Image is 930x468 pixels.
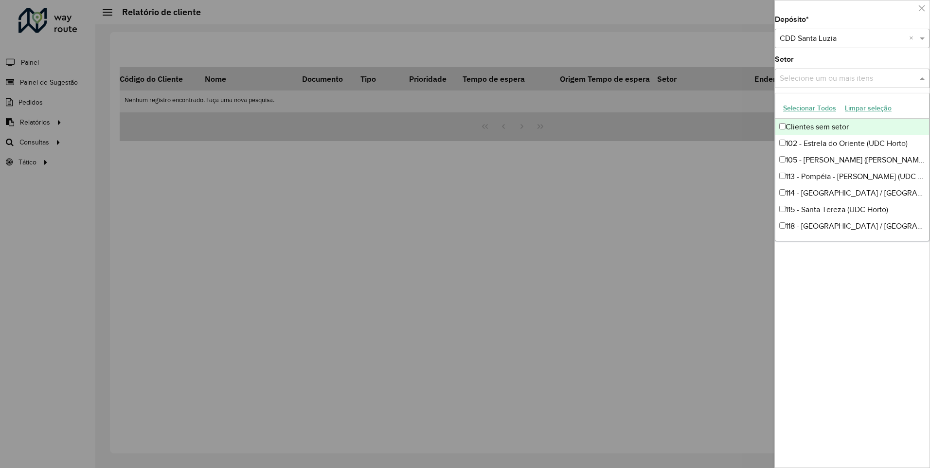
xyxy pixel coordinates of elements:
div: Clientes sem setor [775,119,929,135]
label: Setor [775,54,794,65]
div: 114 - [GEOGRAPHIC_DATA] / [GEOGRAPHIC_DATA] (UDC Horto) [775,185,929,201]
button: Selecionar Todos [779,101,841,116]
div: 118 - [GEOGRAPHIC_DATA] / [GEOGRAPHIC_DATA] [775,218,929,234]
div: 102 - Estrela do Oriente (UDC Horto) [775,135,929,152]
div: 120 - Santa Inês (UDC Horto) [775,234,929,251]
label: Depósito [775,14,809,25]
ng-dropdown-panel: Options list [775,93,930,241]
button: Limpar seleção [841,101,896,116]
div: 113 - Pompéia - [PERSON_NAME] (UDC Horto) [775,168,929,185]
span: Clear all [909,33,917,44]
div: 105 - [PERSON_NAME] ([PERSON_NAME]) [775,152,929,168]
div: 115 - Santa Tereza (UDC Horto) [775,201,929,218]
